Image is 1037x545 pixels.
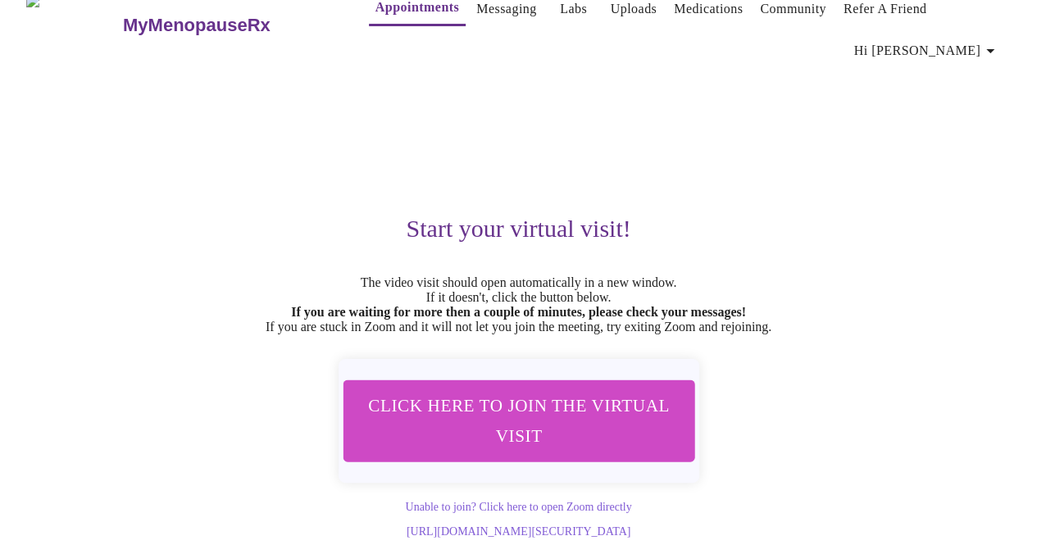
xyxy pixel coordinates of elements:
p: The video visit should open automatically in a new window. If it doesn't, click the button below.... [26,275,1011,334]
h3: Start your virtual visit! [26,215,1011,243]
span: Click here to join the virtual visit [364,391,672,452]
a: Unable to join? Click here to open Zoom directly [405,501,631,513]
button: Click here to join the virtual visit [343,380,694,462]
span: Hi [PERSON_NAME] [854,39,1000,62]
h3: MyMenopauseRx [123,15,271,36]
strong: If you are waiting for more then a couple of minutes, please check your messages! [291,305,746,319]
a: [URL][DOMAIN_NAME][SECURITY_DATA] [407,525,630,538]
button: Hi [PERSON_NAME] [848,34,1007,67]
